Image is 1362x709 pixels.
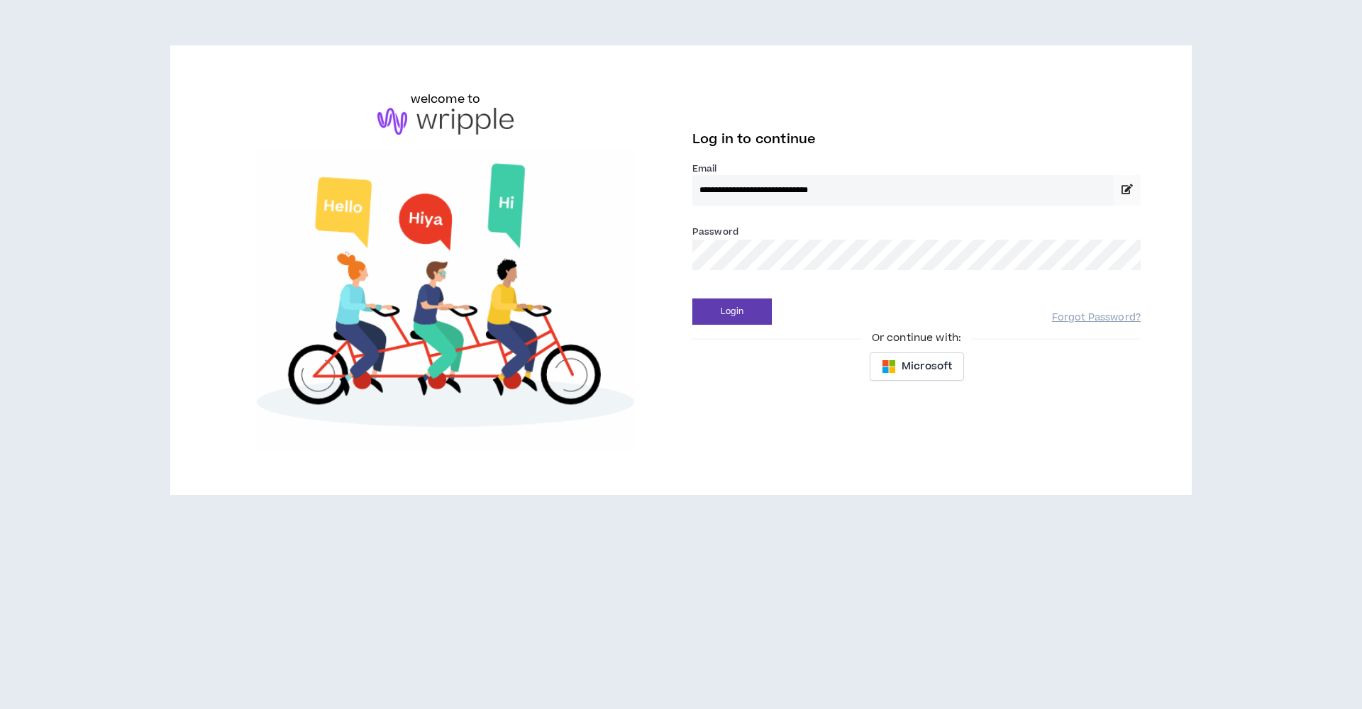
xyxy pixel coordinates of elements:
[870,352,964,381] button: Microsoft
[692,298,772,325] button: Login
[692,162,1141,175] label: Email
[411,91,481,108] h6: welcome to
[1052,311,1141,325] a: Forgot Password?
[862,330,971,346] span: Or continue with:
[221,149,670,450] img: Welcome to Wripple
[692,225,738,238] label: Password
[692,130,816,148] span: Log in to continue
[902,359,952,374] span: Microsoft
[377,108,514,135] img: logo-brand.png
